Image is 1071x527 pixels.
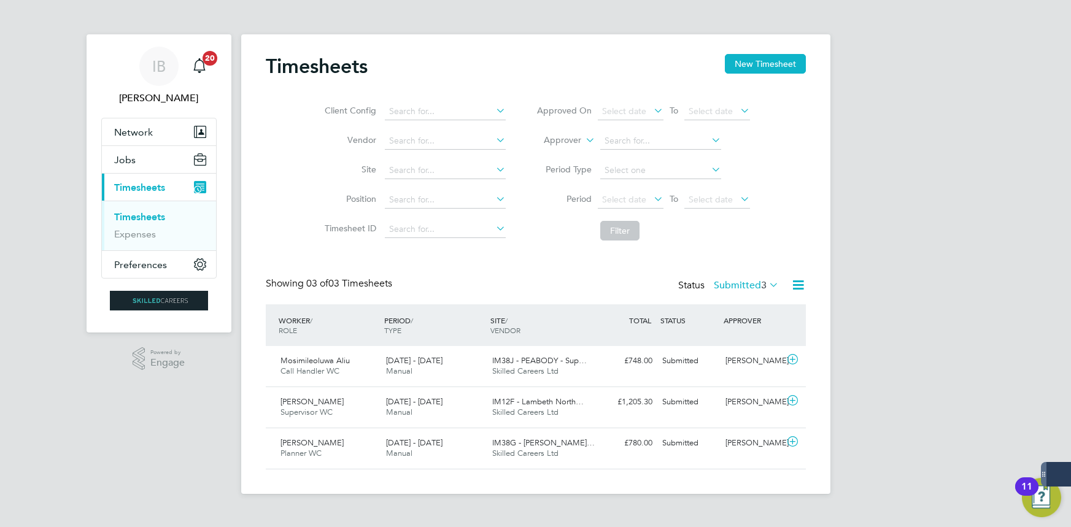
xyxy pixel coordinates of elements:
div: Showing [266,277,395,290]
button: Filter [600,221,640,240]
span: Select date [689,106,733,117]
span: 03 Timesheets [306,277,392,290]
span: 20 [203,51,217,66]
span: Manual [386,366,412,376]
div: £748.00 [593,351,657,371]
span: Skilled Careers Ltd [492,448,559,458]
a: IB[PERSON_NAME] [101,47,217,106]
span: Network [114,126,153,138]
span: Powered by [150,347,185,358]
div: 11 [1021,487,1032,502]
span: TYPE [384,325,401,335]
label: Timesheet ID [321,223,376,234]
span: IM38G - [PERSON_NAME]… [492,437,595,448]
span: Select date [602,194,646,205]
div: [PERSON_NAME] [721,351,784,371]
span: [DATE] - [DATE] [386,355,443,366]
label: Approved On [536,105,592,116]
span: [DATE] - [DATE] [386,396,443,407]
button: Open Resource Center, 11 new notifications [1022,478,1061,517]
span: Isabelle Blackhall [101,91,217,106]
span: Skilled Careers Ltd [492,407,559,417]
a: Timesheets [114,211,165,223]
span: Manual [386,407,412,417]
h2: Timesheets [266,54,368,79]
span: / [505,315,508,325]
input: Search for... [385,191,506,209]
input: Search for... [385,133,506,150]
span: VENDOR [490,325,520,335]
input: Select one [600,162,721,179]
input: Search for... [600,133,721,150]
span: IM12F - Lambeth North… [492,396,584,407]
span: Engage [150,358,185,368]
span: Planner WC [280,448,322,458]
span: Select date [602,106,646,117]
span: [PERSON_NAME] [280,396,344,407]
span: ROLE [279,325,297,335]
div: £1,205.30 [593,392,657,412]
nav: Main navigation [87,34,231,333]
span: IB [152,58,166,74]
div: STATUS [657,309,721,331]
span: Skilled Careers Ltd [492,366,559,376]
img: skilledcareers-logo-retina.png [110,291,208,310]
span: Supervisor WC [280,407,333,417]
span: Mosimileoluwa Aliu [280,355,350,366]
span: Jobs [114,154,136,166]
div: [PERSON_NAME] [721,433,784,453]
label: Period [536,193,592,204]
span: TOTAL [629,315,651,325]
div: APPROVER [721,309,784,331]
div: £780.00 [593,433,657,453]
span: Timesheets [114,182,165,193]
label: Approver [526,134,581,147]
div: Status [678,277,781,294]
label: Submitted [714,279,779,291]
span: 03 of [306,277,328,290]
input: Search for... [385,221,506,238]
span: Call Handler WC [280,366,339,376]
a: Powered byEngage [133,347,185,371]
div: SITE [487,309,593,341]
label: Site [321,164,376,175]
label: Vendor [321,134,376,145]
button: Jobs [102,146,216,173]
label: Period Type [536,164,592,175]
div: Submitted [657,392,721,412]
div: [PERSON_NAME] [721,392,784,412]
a: Expenses [114,228,156,240]
span: [DATE] - [DATE] [386,437,443,448]
input: Search for... [385,103,506,120]
div: WORKER [276,309,382,341]
button: Preferences [102,251,216,278]
div: Submitted [657,351,721,371]
span: IM38J - PEABODY - Sup… [492,355,587,366]
span: [PERSON_NAME] [280,437,344,448]
button: Timesheets [102,174,216,201]
span: To [666,102,682,118]
button: Network [102,118,216,145]
label: Position [321,193,376,204]
span: Preferences [114,259,167,271]
a: 20 [187,47,212,86]
span: / [411,315,413,325]
input: Search for... [385,162,506,179]
span: / [310,315,312,325]
div: Submitted [657,433,721,453]
span: Select date [689,194,733,205]
span: 3 [761,279,767,291]
div: Timesheets [102,201,216,250]
span: Manual [386,448,412,458]
div: PERIOD [381,309,487,341]
a: Go to home page [101,291,217,310]
button: New Timesheet [725,54,806,74]
span: To [666,191,682,207]
label: Client Config [321,105,376,116]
